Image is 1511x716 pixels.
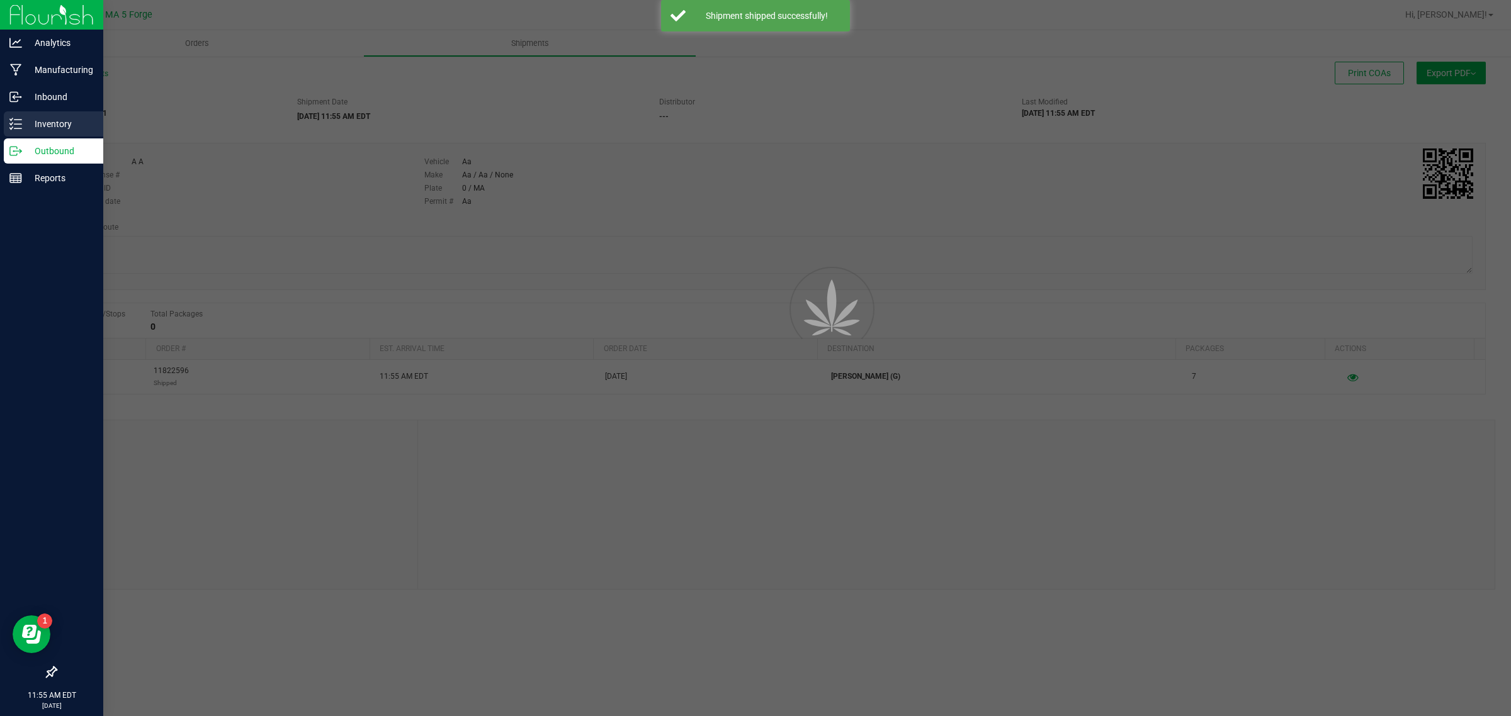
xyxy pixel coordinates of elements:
inline-svg: Inventory [9,118,22,130]
p: Manufacturing [22,62,98,77]
p: Inventory [22,116,98,131]
p: 11:55 AM EDT [6,690,98,701]
p: Analytics [22,35,98,50]
inline-svg: Analytics [9,36,22,49]
inline-svg: Inbound [9,91,22,103]
p: Inbound [22,89,98,104]
iframe: Resource center [13,615,50,653]
iframe: Resource center unread badge [37,613,52,629]
inline-svg: Reports [9,172,22,184]
p: Reports [22,171,98,186]
p: Outbound [22,143,98,159]
p: [DATE] [6,701,98,710]
div: Shipment shipped successfully! [693,9,840,22]
inline-svg: Outbound [9,145,22,157]
inline-svg: Manufacturing [9,64,22,76]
